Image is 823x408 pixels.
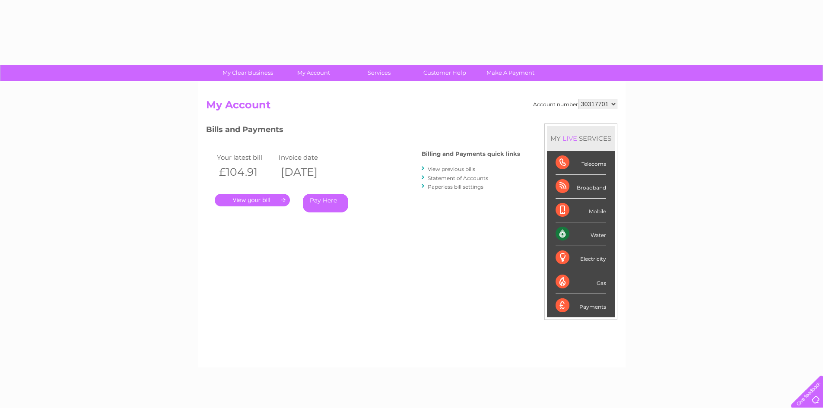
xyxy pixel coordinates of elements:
[343,65,415,81] a: Services
[556,175,606,199] div: Broadband
[276,163,339,181] th: [DATE]
[428,183,483,190] a: Paperless bill settings
[276,152,339,163] td: Invoice date
[215,194,290,206] a: .
[303,194,348,212] a: Pay Here
[428,166,475,172] a: View previous bills
[278,65,349,81] a: My Account
[556,151,606,175] div: Telecoms
[409,65,480,81] a: Customer Help
[215,152,277,163] td: Your latest bill
[556,222,606,246] div: Water
[556,246,606,270] div: Electricity
[215,163,277,181] th: £104.91
[212,65,283,81] a: My Clear Business
[547,126,615,151] div: MY SERVICES
[422,151,520,157] h4: Billing and Payments quick links
[533,99,617,109] div: Account number
[561,134,579,142] div: LIVE
[556,294,606,317] div: Payments
[556,199,606,222] div: Mobile
[206,123,520,139] h3: Bills and Payments
[475,65,546,81] a: Make A Payment
[428,175,488,181] a: Statement of Accounts
[206,99,617,115] h2: My Account
[556,270,606,294] div: Gas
